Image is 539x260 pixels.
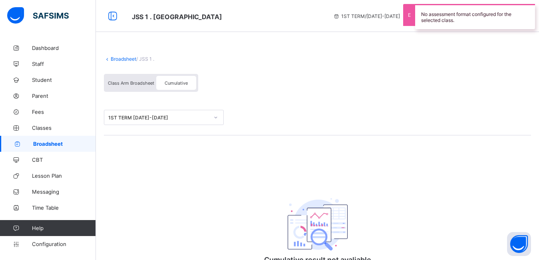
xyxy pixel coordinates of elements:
span: session/term information [333,13,400,19]
span: Help [32,225,95,231]
img: safsims [7,7,69,24]
span: Broadsheet [33,141,96,147]
span: Class Arm Broadsheet [132,13,222,21]
a: Broadsheet [111,56,136,62]
span: CBT [32,157,96,163]
span: Time Table [32,204,96,211]
span: Messaging [32,189,96,195]
span: Parent [32,93,96,99]
span: Configuration [32,241,95,247]
span: Lesson Plan [32,173,96,179]
span: / JSS 1 . [136,56,154,62]
div: No assessment format configured for the selected class. [415,4,535,29]
span: Staff [32,61,96,67]
span: Dashboard [32,45,96,51]
button: Open asap [507,232,531,256]
img: classEmptyState.7d4ec5dc6d57f4e1adfd249b62c1c528.svg [288,198,348,251]
span: Fees [32,109,96,115]
span: Classes [32,125,96,131]
span: Cumulative [165,80,188,86]
div: 1ST TERM [DATE]-[DATE] [108,115,209,121]
span: Class Arm Broadsheet [108,80,154,86]
span: Student [32,77,96,83]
